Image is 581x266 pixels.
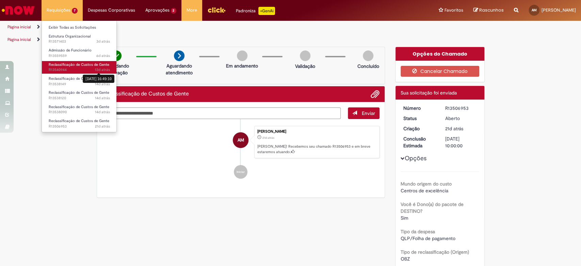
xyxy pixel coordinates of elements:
[401,201,464,214] b: Você é Dono(a) do pacote de DESTINO?
[401,256,410,262] span: OBZ
[542,7,576,13] span: [PERSON_NAME]
[49,76,109,81] span: Reclassificação de Custos de Gente
[398,125,440,132] dt: Criação
[47,7,70,14] span: Requisições
[532,8,537,12] span: AM
[95,124,110,129] time: 09/09/2025 12:39:58
[72,8,78,14] span: 7
[396,47,484,61] div: Opções do Chamado
[357,63,379,70] p: Concluído
[102,107,341,119] textarea: Digite sua mensagem aqui...
[7,37,31,42] a: Página inicial
[95,95,110,101] span: 14d atrás
[95,109,110,115] span: 14d atrás
[300,50,310,61] img: img-circle-grey.png
[236,7,275,15] div: Padroniza
[7,24,31,30] a: Página inicial
[95,67,110,72] span: 13d atrás
[401,215,408,221] span: Sim
[401,235,455,241] span: QLP/Folha de pagamento
[49,39,110,44] span: R13571403
[258,7,275,15] p: +GenAi
[42,61,117,74] a: Aberto R13540944 : Reclassificação de Custos de Gente
[102,126,380,159] li: Ana Laura Bastos Machado
[95,124,110,129] span: 21d atrás
[163,62,196,76] p: Aguardando atendimento
[42,117,117,130] a: Aberto R13506953 : Reclassificação de Custos de Gente
[49,34,91,39] span: Estrutura Organizacional
[401,90,457,96] span: Sua solicitação foi enviada
[398,105,440,112] dt: Número
[145,7,170,14] span: Aprovações
[49,118,109,123] span: Reclassificação de Custos de Gente
[473,7,504,14] a: Rascunhos
[42,75,117,88] a: Aberto R13538149 : Reclassificação de Custos de Gente
[233,132,248,148] div: Ana Laura Bastos Machado
[5,33,382,46] ul: Trilhas de página
[95,109,110,115] time: 16/09/2025 08:43:04
[96,53,110,58] span: 6d atrás
[49,124,110,129] span: R13506953
[49,95,110,101] span: R13538120
[49,104,109,109] span: Reclassificação de Custos de Gente
[1,3,36,17] img: ServiceNow
[49,82,110,87] span: R13538149
[207,5,226,15] img: click_logo_yellow_360x200.png
[401,66,479,77] button: Cancelar Chamado
[401,181,452,187] b: Mundo origem do custo
[49,62,109,67] span: Reclassificação de Custos de Gente
[49,48,92,53] span: Admissão de Funcionário
[42,20,117,132] ul: Requisições
[42,103,117,116] a: Aberto R13538090 : Reclassificação de Custos de Gente
[479,7,504,13] span: Rascunhos
[49,67,110,73] span: R13540944
[401,228,435,235] b: Tipo da despesa
[445,105,477,112] div: R13506953
[42,89,117,102] a: Aberto R13538120 : Reclassificação de Custos de Gente
[445,115,477,122] div: Aberto
[371,90,380,99] button: Adicionar anexos
[174,50,184,61] img: arrow-next.png
[295,63,315,70] p: Validação
[102,91,189,97] h2: Reclassificação de Custos de Gente Histórico de tíquete
[238,132,244,148] span: AM
[171,8,177,14] span: 2
[187,7,197,14] span: More
[96,39,110,44] span: 3d atrás
[42,24,117,31] a: Exibir Todas as Solicitações
[42,33,117,45] a: Aberto R13571403 : Estrutura Organizacional
[401,249,469,255] b: Tipo de reclassificação (Origem)
[445,125,463,132] time: 09/09/2025 12:39:56
[445,135,477,149] div: [DATE] 10:00:00
[49,109,110,115] span: R13538090
[88,7,135,14] span: Despesas Corporativas
[5,21,382,33] ul: Trilhas de página
[445,125,477,132] div: 09/09/2025 12:39:56
[257,144,376,154] p: [PERSON_NAME]! Recebemos seu chamado R13506953 e em breve estaremos atuando.
[445,125,463,132] span: 21d atrás
[348,107,380,119] button: Enviar
[95,82,110,87] span: 14d atrás
[42,47,117,59] a: Aberto R13559559 : Admissão de Funcionário
[398,115,440,122] dt: Status
[83,75,114,83] div: [DATE] 16:49:10
[262,136,274,140] span: 21d atrás
[398,135,440,149] dt: Conclusão Estimada
[49,53,110,59] span: R13559559
[401,188,448,194] span: Centros de excelência
[226,62,258,69] p: Em andamento
[102,119,380,186] ul: Histórico de tíquete
[363,50,373,61] img: img-circle-grey.png
[257,130,376,134] div: [PERSON_NAME]
[362,110,375,116] span: Enviar
[262,136,274,140] time: 09/09/2025 12:39:56
[237,50,247,61] img: img-circle-grey.png
[49,90,109,95] span: Reclassificação de Custos de Gente
[445,7,463,14] span: Favoritos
